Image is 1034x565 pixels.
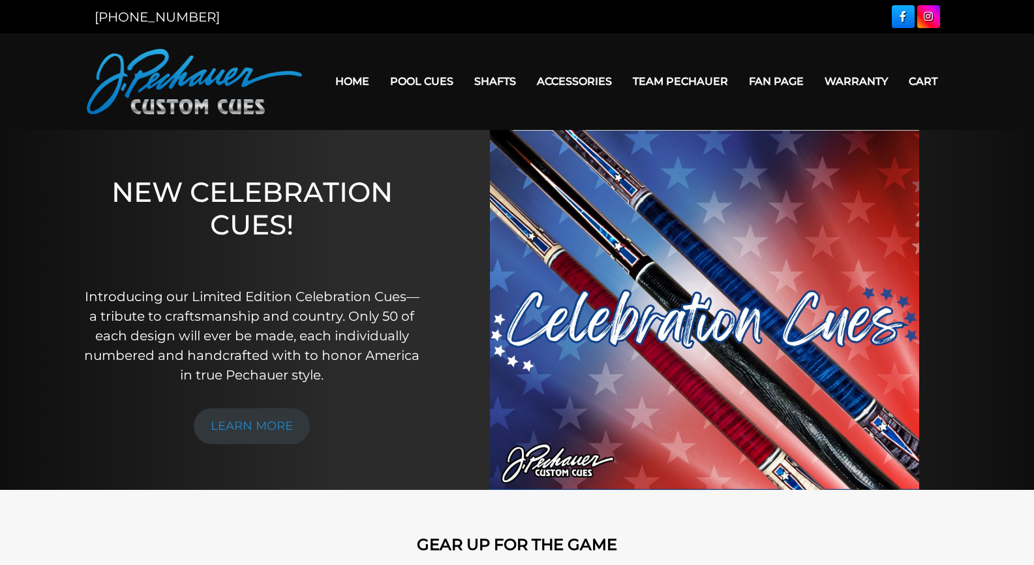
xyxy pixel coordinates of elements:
a: Shafts [464,65,526,98]
a: Home [325,65,380,98]
strong: GEAR UP FOR THE GAME [417,535,617,554]
img: Pechauer Custom Cues [87,49,302,114]
h1: NEW CELEBRATION CUES! [84,176,420,269]
a: Fan Page [738,65,814,98]
a: Team Pechauer [622,65,738,98]
a: Pool Cues [380,65,464,98]
a: Warranty [814,65,898,98]
a: Cart [898,65,948,98]
p: Introducing our Limited Edition Celebration Cues—a tribute to craftsmanship and country. Only 50 ... [84,287,420,385]
a: [PHONE_NUMBER] [95,9,220,25]
a: LEARN MORE [194,408,310,444]
a: Accessories [526,65,622,98]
